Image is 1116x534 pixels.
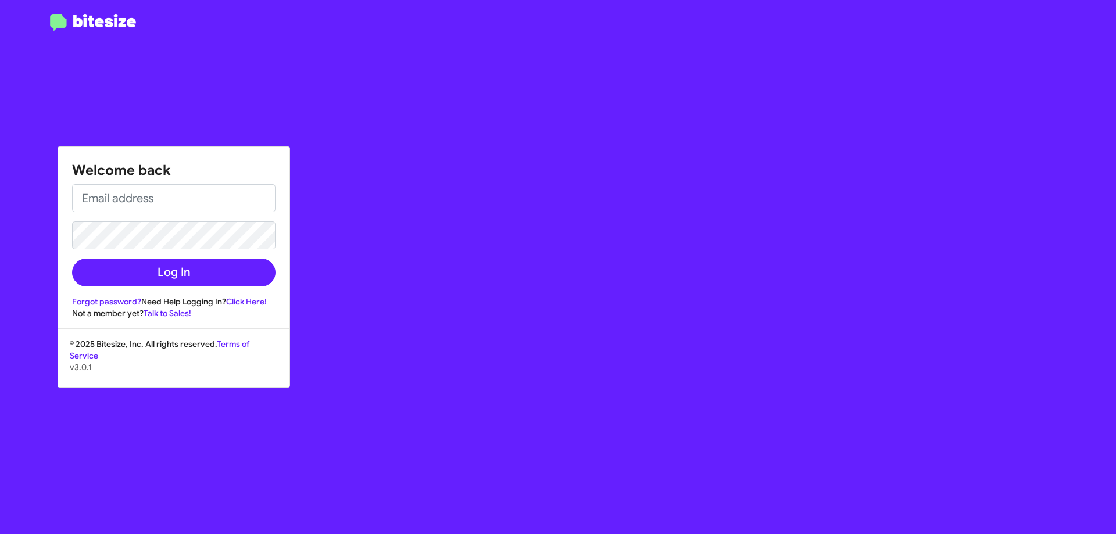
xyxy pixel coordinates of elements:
a: Forgot password? [72,296,141,307]
button: Log In [72,259,276,286]
a: Click Here! [226,296,267,307]
div: © 2025 Bitesize, Inc. All rights reserved. [58,338,289,387]
h1: Welcome back [72,161,276,180]
input: Email address [72,184,276,212]
div: Not a member yet? [72,307,276,319]
p: v3.0.1 [70,361,278,373]
div: Need Help Logging In? [72,296,276,307]
a: Talk to Sales! [144,308,191,318]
